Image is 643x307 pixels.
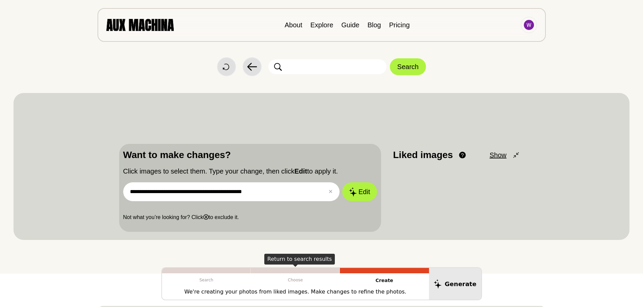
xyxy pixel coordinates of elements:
[310,21,333,29] a: Explore
[393,148,453,162] p: Liked images
[123,213,377,221] p: Not what you’re looking for? Click to exclude it.
[162,273,251,287] p: Search
[251,273,340,287] p: Choose
[340,273,429,288] p: Create
[243,57,262,76] button: Back
[524,20,534,30] img: Avatar
[342,182,377,201] button: Edit
[123,166,377,176] p: Click images to select them. Type your change, then click to apply it.
[341,21,359,29] a: Guide
[184,288,406,296] p: We're creating your photos from liked images. Make changes to refine the photos.
[489,150,506,160] span: Show
[294,167,307,175] b: Edit
[123,148,377,162] p: Want to make changes?
[389,21,410,29] a: Pricing
[106,19,174,31] img: AUX MACHINA
[285,21,302,29] a: About
[390,58,426,75] button: Search
[368,21,381,29] a: Blog
[429,268,481,300] button: Generate
[489,150,520,160] button: Show
[203,214,209,220] b: ⓧ
[328,188,333,196] button: ✕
